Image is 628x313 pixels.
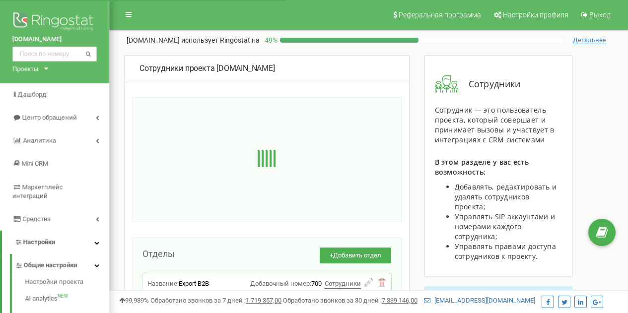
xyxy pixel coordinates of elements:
span: Добавить отдел [333,251,381,259]
span: 700 [311,280,322,287]
span: Mini CRM [21,160,48,167]
div: Проекты [12,64,38,73]
span: Добавлять, редактировать и удалять сотрудников проекта; [455,182,557,211]
span: использует Ringostat на [181,36,260,44]
img: Ringostat logo [12,10,97,35]
span: Обработано звонков за 7 дней : [150,297,281,304]
span: Выход [589,11,611,19]
div: [DOMAIN_NAME] [140,63,394,74]
span: Центр обращений [22,114,77,121]
span: Отделы [142,249,175,259]
span: Реферальная программа [399,11,481,19]
u: 1 719 357,00 [246,297,281,304]
span: Дашборд [18,91,46,98]
a: AI analyticsNEW [25,289,109,309]
a: Общие настройки [15,254,109,274]
span: Общие настройки [23,261,77,270]
span: В этом разделе у вас есть возможность: [435,157,529,177]
span: Управлять правами доступа сотрудников к проекту. [455,242,557,261]
a: Настройки проекта [25,277,109,289]
input: Поиск по номеру [12,47,97,62]
span: Сотрудники [325,280,361,287]
span: Аналитика [23,137,56,144]
span: Детальнее [573,36,606,44]
span: Добавочный номер: [250,280,311,287]
span: Сотрудники [459,78,521,91]
a: Настройки [2,231,109,254]
span: Название: [147,280,179,287]
span: 99,989% [119,297,149,304]
span: Сотрудник — это пользователь проекта, который совершает и принимает вызовы и участвует в интеграц... [435,105,555,144]
a: [DOMAIN_NAME] [12,35,97,44]
button: +Добавить отдел [320,248,391,264]
span: Настройки профиля [503,11,568,19]
span: Обработано звонков за 30 дней : [283,297,418,304]
p: 49 % [260,35,280,45]
span: Маркетплейс интеграций [12,183,63,200]
span: Управлять SIP аккаунтами и номерами каждого сотрудника; [455,212,556,241]
span: Сотрудники проекта [140,63,214,73]
span: Настройки [23,238,55,246]
span: Средства [22,215,51,223]
a: [EMAIL_ADDRESS][DOMAIN_NAME] [424,297,535,304]
u: 7 339 146,00 [382,297,418,304]
span: Export B2B [179,280,209,287]
p: [DOMAIN_NAME] [127,35,260,45]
